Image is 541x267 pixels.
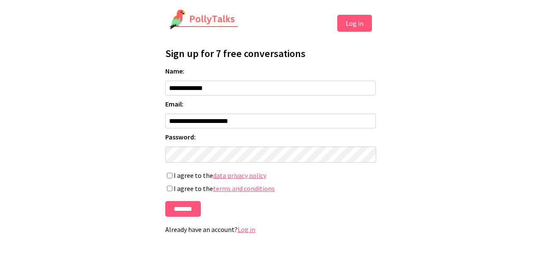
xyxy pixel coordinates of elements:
p: Already have an account? [165,225,376,234]
input: I agree to thedata privacy policy [167,172,172,179]
label: Password: [165,133,376,141]
img: PollyTalks Logo [169,9,238,30]
label: Name: [165,67,376,75]
a: data privacy policy [213,171,266,180]
a: Log in [238,225,255,234]
label: I agree to the [165,184,376,193]
input: I agree to theterms and conditions [167,185,172,192]
a: terms and conditions [213,184,275,193]
h1: Sign up for 7 free conversations [165,47,376,60]
button: Log in [337,15,372,32]
label: I agree to the [165,171,376,180]
label: Email: [165,100,376,108]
